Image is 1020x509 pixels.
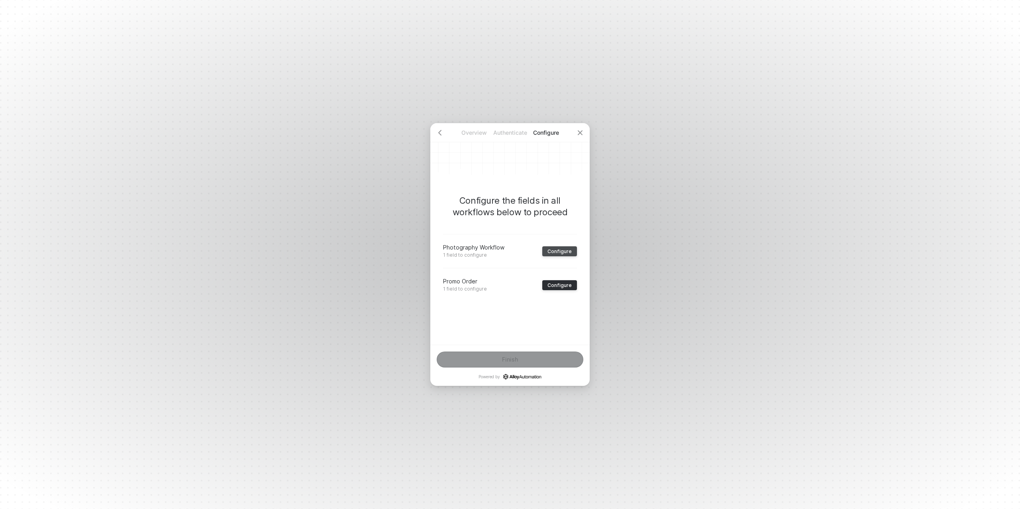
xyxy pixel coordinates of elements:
p: Promo Order [443,278,487,285]
button: Finish [437,352,583,368]
div: Configure [547,282,572,288]
a: icon-success [503,374,541,379]
p: Authenticate [492,129,528,137]
p: Configure [528,129,564,137]
span: icon-arrow-left [437,130,443,136]
p: Configure the fields in all workflows below to proceed [443,195,577,218]
p: Overview [456,129,492,137]
button: Configure [542,280,577,290]
button: Configure [542,246,577,256]
div: Configure [547,248,572,254]
p: Powered by [479,374,541,379]
p: 1 field to configure [443,286,487,292]
p: Photography Workflow [443,244,504,251]
p: 1 field to configure [443,252,504,258]
span: icon-close [577,130,583,136]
